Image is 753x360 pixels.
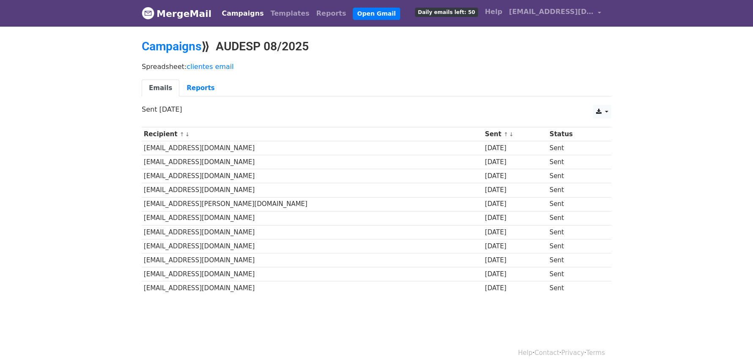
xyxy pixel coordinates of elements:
div: [DATE] [485,171,545,181]
a: Help [481,3,506,20]
td: Sent [547,281,603,295]
div: [DATE] [485,256,545,265]
td: Sent [547,211,603,225]
div: [DATE] [485,199,545,209]
th: Sent [483,127,548,141]
td: [EMAIL_ADDRESS][DOMAIN_NAME] [142,267,483,281]
a: Contact [535,349,559,357]
a: Daily emails left: 50 [412,3,481,20]
td: Sent [547,141,603,155]
a: ↓ [185,131,190,137]
p: Sent [DATE] [142,105,611,114]
a: Campaigns [142,39,201,53]
a: Reports [313,5,350,22]
div: [DATE] [485,185,545,195]
a: Help [518,349,533,357]
div: [DATE] [485,213,545,223]
div: [DATE] [485,228,545,237]
a: Emails [142,80,179,97]
td: Sent [547,225,603,239]
a: [EMAIL_ADDRESS][DOMAIN_NAME] [506,3,605,23]
td: [EMAIL_ADDRESS][DOMAIN_NAME] [142,141,483,155]
div: [DATE] [485,242,545,251]
td: [EMAIL_ADDRESS][DOMAIN_NAME] [142,183,483,197]
span: [EMAIL_ADDRESS][DOMAIN_NAME] [509,7,594,17]
td: [EMAIL_ADDRESS][DOMAIN_NAME] [142,239,483,253]
a: MergeMail [142,5,212,22]
td: Sent [547,197,603,211]
td: Sent [547,267,603,281]
div: [DATE] [485,283,545,293]
a: Campaigns [218,5,267,22]
td: [EMAIL_ADDRESS][DOMAIN_NAME] [142,169,483,183]
a: ↑ [503,131,508,137]
a: Templates [267,5,313,22]
td: Sent [547,155,603,169]
div: [DATE] [485,269,545,279]
td: [EMAIL_ADDRESS][DOMAIN_NAME] [142,253,483,267]
a: Terms [586,349,605,357]
a: Privacy [561,349,584,357]
td: Sent [547,239,603,253]
td: [EMAIL_ADDRESS][DOMAIN_NAME] [142,155,483,169]
td: [EMAIL_ADDRESS][DOMAIN_NAME] [142,211,483,225]
td: [EMAIL_ADDRESS][DOMAIN_NAME] [142,225,483,239]
a: ↑ [180,131,184,137]
img: MergeMail logo [142,7,154,19]
td: [EMAIL_ADDRESS][DOMAIN_NAME] [142,281,483,295]
h2: ⟫ AUDESP 08/2025 [142,39,611,54]
a: ↓ [509,131,514,137]
td: Sent [547,253,603,267]
a: Reports [179,80,222,97]
a: Open Gmail [353,8,400,20]
p: Spreadsheet: [142,62,611,71]
span: Daily emails left: 50 [415,8,478,17]
th: Recipient [142,127,483,141]
th: Status [547,127,603,141]
div: [DATE] [485,157,545,167]
td: Sent [547,169,603,183]
a: clientes email [187,63,234,71]
div: [DATE] [485,143,545,153]
td: Sent [547,183,603,197]
td: [EMAIL_ADDRESS][PERSON_NAME][DOMAIN_NAME] [142,197,483,211]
